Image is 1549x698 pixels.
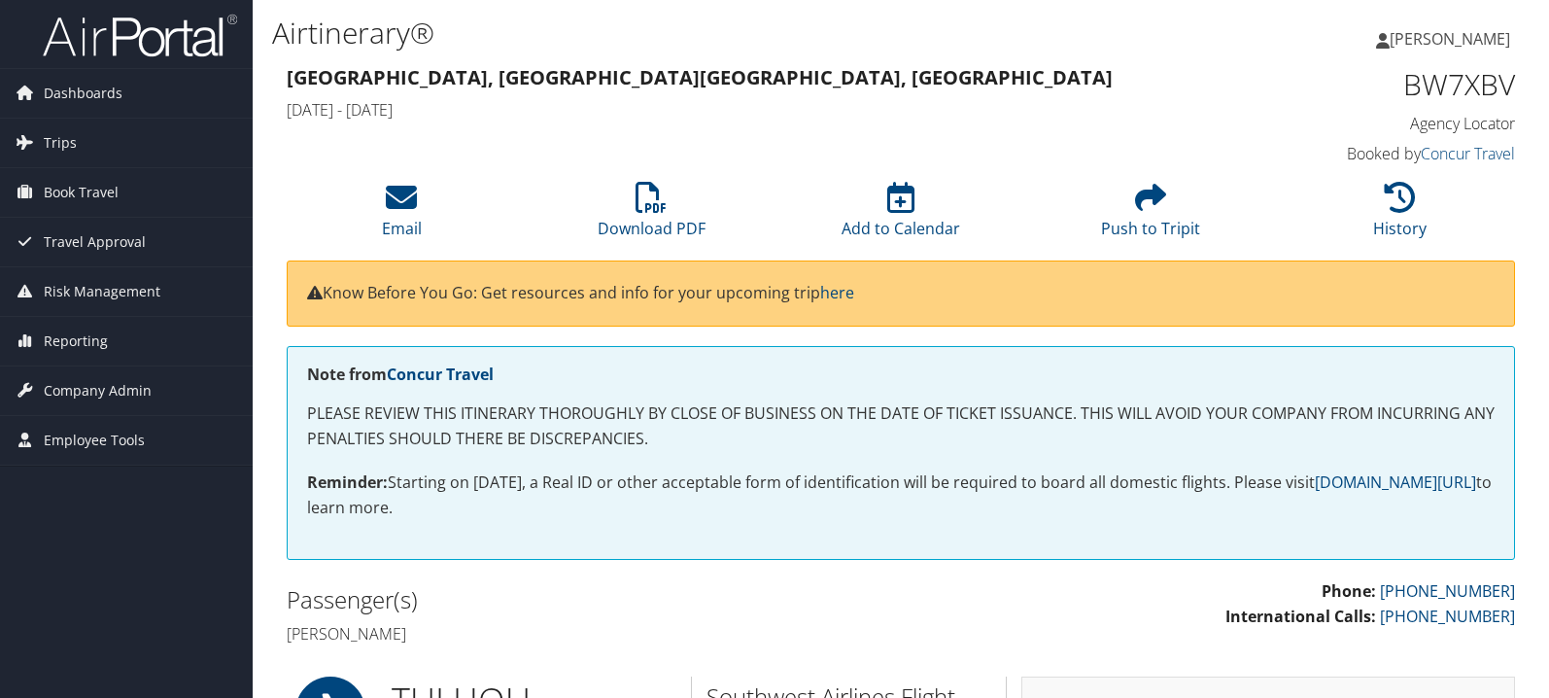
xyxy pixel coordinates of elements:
span: Trips [44,119,77,167]
h1: BW7XBV [1230,64,1516,105]
a: Download PDF [598,192,706,239]
a: [PERSON_NAME] [1376,10,1530,68]
a: Concur Travel [1421,143,1515,164]
h4: [PERSON_NAME] [287,623,886,645]
img: airportal-logo.png [43,13,237,58]
a: History [1373,192,1427,239]
h4: [DATE] - [DATE] [287,99,1201,121]
span: Risk Management [44,267,160,316]
a: Email [382,192,422,239]
span: [PERSON_NAME] [1390,28,1510,50]
h4: Agency Locator [1230,113,1516,134]
p: Know Before You Go: Get resources and info for your upcoming trip [307,281,1495,306]
h1: Airtinerary® [272,13,1111,53]
h4: Booked by [1230,143,1516,164]
a: Add to Calendar [842,192,960,239]
span: Employee Tools [44,416,145,465]
span: Company Admin [44,366,152,415]
a: [DOMAIN_NAME][URL] [1315,471,1476,493]
span: Travel Approval [44,218,146,266]
strong: [GEOGRAPHIC_DATA], [GEOGRAPHIC_DATA] [GEOGRAPHIC_DATA], [GEOGRAPHIC_DATA] [287,64,1113,90]
strong: International Calls: [1225,606,1376,627]
a: Concur Travel [387,364,494,385]
span: Reporting [44,317,108,366]
span: Dashboards [44,69,122,118]
h2: Passenger(s) [287,583,886,616]
span: Book Travel [44,168,119,217]
a: here [820,282,854,303]
strong: Phone: [1322,580,1376,602]
a: [PHONE_NUMBER] [1380,580,1515,602]
strong: Note from [307,364,494,385]
a: [PHONE_NUMBER] [1380,606,1515,627]
strong: Reminder: [307,471,388,493]
p: PLEASE REVIEW THIS ITINERARY THOROUGHLY BY CLOSE OF BUSINESS ON THE DATE OF TICKET ISSUANCE. THIS... [307,401,1495,451]
p: Starting on [DATE], a Real ID or other acceptable form of identification will be required to boar... [307,471,1495,520]
a: Push to Tripit [1101,192,1200,239]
